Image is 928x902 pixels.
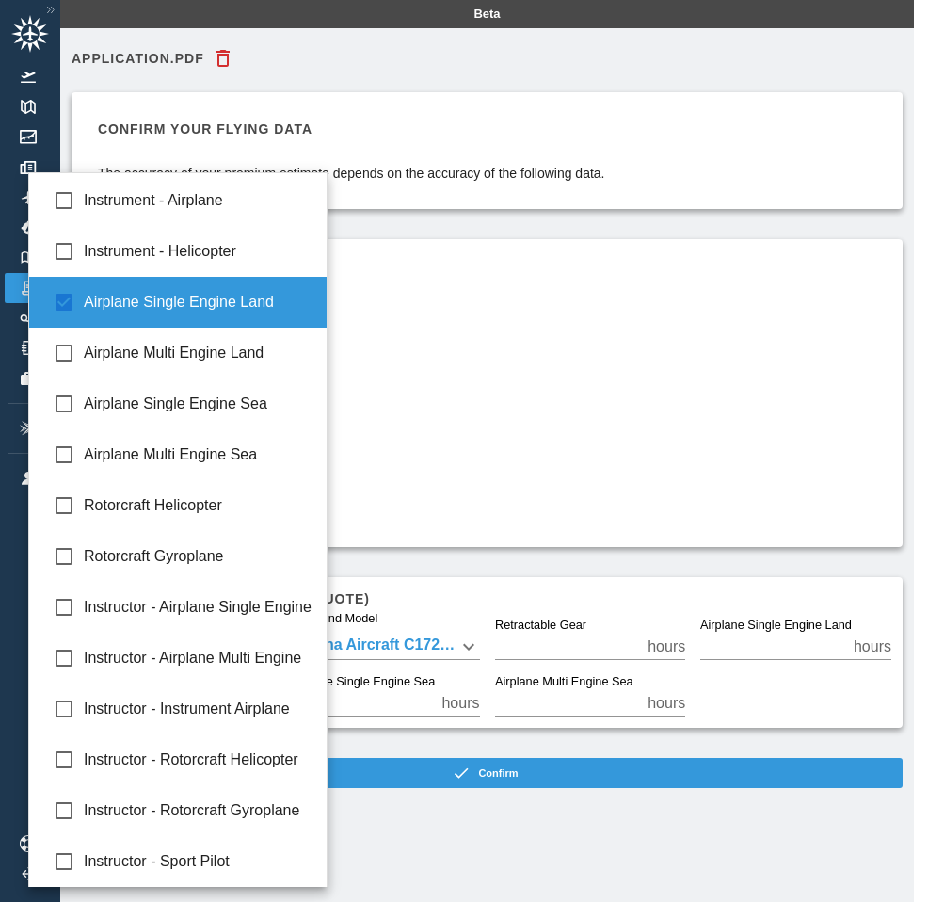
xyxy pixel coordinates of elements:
[84,494,312,517] span: Rotorcraft Helicopter
[84,647,312,669] span: Instructor - Airplane Multi Engine
[84,799,312,822] span: Instructor - Rotorcraft Gyroplane
[84,749,312,771] span: Instructor - Rotorcraft Helicopter
[84,850,312,873] span: Instructor - Sport Pilot
[84,443,312,466] span: Airplane Multi Engine Sea
[84,596,312,619] span: Instructor - Airplane Single Engine
[84,342,312,364] span: Airplane Multi Engine Land
[84,291,312,314] span: Airplane Single Engine Land
[84,240,312,263] span: Instrument - Helicopter
[84,698,312,720] span: Instructor - Instrument Airplane
[84,393,312,415] span: Airplane Single Engine Sea
[84,545,312,568] span: Rotorcraft Gyroplane
[84,189,312,212] span: Instrument - Airplane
